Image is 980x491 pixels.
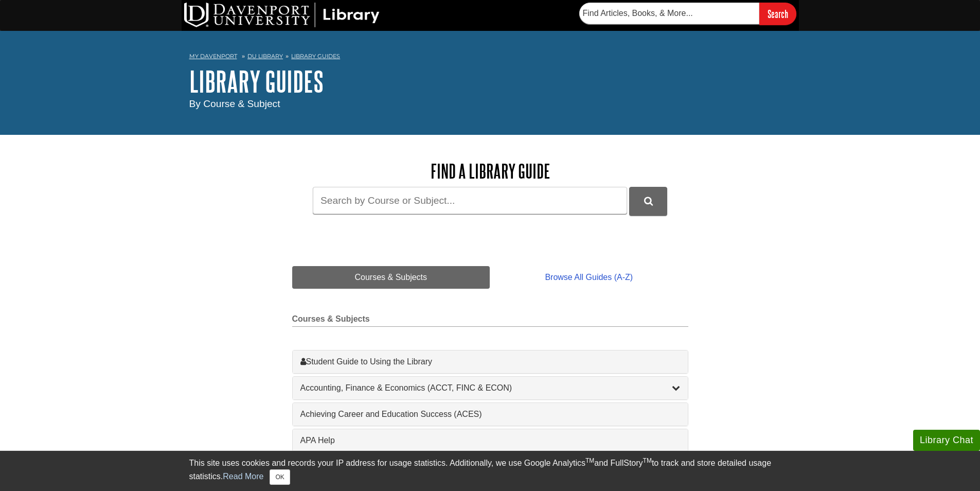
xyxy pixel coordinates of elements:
a: Browse All Guides (A-Z) [490,266,688,289]
a: Library Guides [291,52,340,60]
input: Search by Course or Subject... [313,187,627,214]
nav: breadcrumb [189,49,791,66]
div: By Course & Subject [189,97,791,112]
h2: Courses & Subjects [292,314,688,327]
h1: Library Guides [189,66,791,97]
img: DU Library [184,3,380,27]
a: Read More [223,472,263,481]
sup: TM [585,457,594,464]
input: Search [759,3,796,25]
sup: TM [643,457,652,464]
a: Student Guide to Using the Library [300,356,680,368]
input: Find Articles, Books, & More... [579,3,759,24]
div: This site uses cookies and records your IP address for usage statistics. Additionally, we use Goo... [189,457,791,485]
a: Achieving Career and Education Success (ACES) [300,408,680,420]
button: Library Chat [913,430,980,451]
h2: Find a Library Guide [292,161,688,182]
form: Searches DU Library's articles, books, and more [579,3,796,25]
a: APA Help [300,434,680,447]
a: Courses & Subjects [292,266,490,289]
a: DU Library [247,52,283,60]
a: Accounting, Finance & Economics (ACCT, FINC & ECON) [300,382,680,394]
button: Close [270,469,290,485]
a: My Davenport [189,52,237,61]
i: Search Library Guides [644,197,653,206]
